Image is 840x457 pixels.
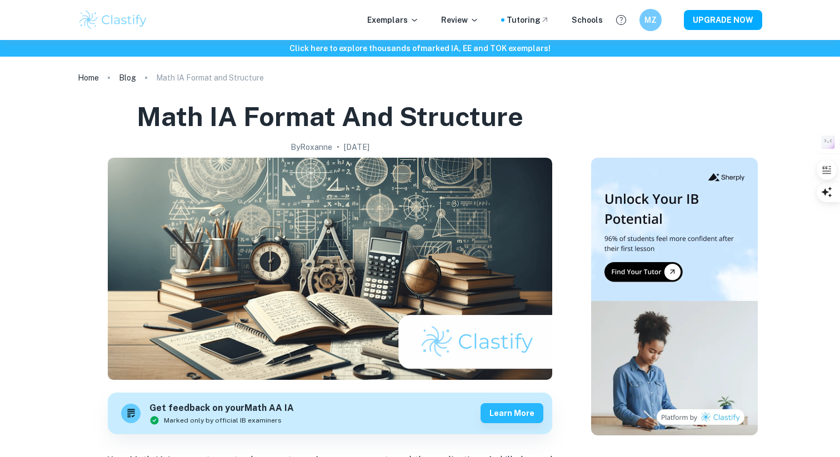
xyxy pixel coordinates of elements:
p: • [337,141,339,153]
h1: Math IA Format and Structure [137,99,523,134]
a: Blog [119,70,136,86]
img: Clastify logo [78,9,148,31]
h6: Get feedback on your Math AA IA [149,401,294,415]
a: Schools [572,14,603,26]
h6: MZ [644,14,657,26]
button: Help and Feedback [612,11,631,29]
a: Get feedback on yourMath AA IAMarked only by official IB examinersLearn more [108,393,552,434]
button: MZ [639,9,662,31]
h2: [DATE] [344,141,369,153]
button: Learn more [481,403,543,423]
button: UPGRADE NOW [684,10,762,30]
h2: By Roxanne [291,141,332,153]
p: Review [441,14,479,26]
p: Exemplars [367,14,419,26]
h6: Click here to explore thousands of marked IA, EE and TOK exemplars ! [2,42,838,54]
img: Math IA Format and Structure cover image [108,158,552,380]
img: Thumbnail [591,158,758,435]
p: Math IA Format and Structure [156,72,264,84]
span: Marked only by official IB examiners [164,415,282,425]
a: Tutoring [507,14,549,26]
a: Home [78,70,99,86]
